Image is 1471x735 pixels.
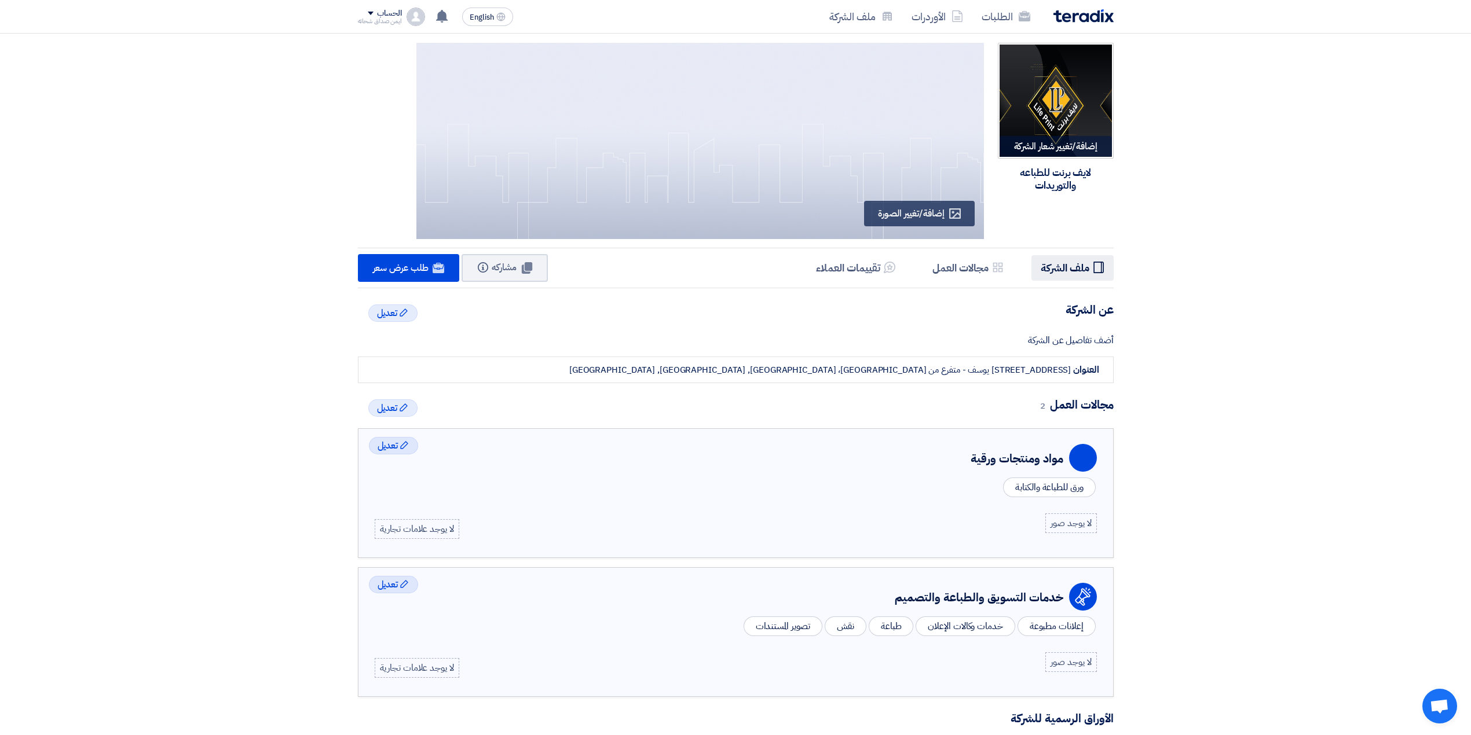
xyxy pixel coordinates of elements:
[377,401,398,415] span: تعديل
[1018,616,1096,636] div: إعلانات مطبوعة
[878,207,944,220] span: إضافة/تغيير الصورة
[744,616,823,636] div: تصوير المستندات
[377,306,398,320] span: تعديل
[895,589,1063,606] div: خدمات التسويق والطباعة والتصميم
[358,302,1114,317] h4: عن الشركة
[1045,652,1096,672] div: لا يوجد صور
[1040,399,1045,412] span: 2
[375,519,459,539] div: لا يوجد علامات تجارية
[869,616,914,636] div: طباعة
[358,397,1114,412] h4: مجالات العمل
[902,3,972,30] a: الأوردرات
[358,254,460,282] a: طلب عرض سعر
[1422,689,1457,723] div: Open chat
[825,616,866,636] div: نقش
[1003,477,1095,497] div: ورق للطباعة والكتابة
[470,13,494,21] span: English
[416,43,984,239] img: Cover Test
[972,3,1040,30] a: الطلبات
[375,658,459,678] div: لا يوجد علامات تجارية
[1041,261,1089,274] h5: ملف الشركة
[378,439,398,453] span: تعديل
[932,261,989,274] h5: مجالات العمل
[998,167,1114,192] div: لايف برنت للطباعه والتوريدات
[358,18,402,24] div: ايمن صداق شحاته
[358,711,1114,726] h4: الأوراق الرسمية للشركة
[1000,136,1112,157] div: إضافة/تغيير شعار الشركة
[407,8,425,26] img: profile_test.png
[971,450,1063,467] div: مواد ومنتجات ورقية
[1073,363,1099,377] strong: العنوان
[373,261,429,275] span: طلب عرض سعر
[1045,513,1096,533] div: لا يوجد صور
[1053,9,1114,23] img: Teradix logo
[462,254,548,282] button: مشاركه
[816,261,880,274] h5: تقييمات العملاء
[492,260,517,274] span: مشاركه
[377,9,402,19] div: الحساب
[378,578,398,591] span: تعديل
[462,8,513,26] button: English
[358,333,1114,347] div: أضف تفاصيل عن الشركة
[569,363,1071,377] div: [STREET_ADDRESS] يوسف - متفرع من [GEOGRAPHIC_DATA]، [GEOGRAPHIC_DATA], [GEOGRAPHIC_DATA], [GEOGRA...
[916,616,1015,636] div: خدمات وكالات الإعلان
[820,3,902,30] a: ملف الشركة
